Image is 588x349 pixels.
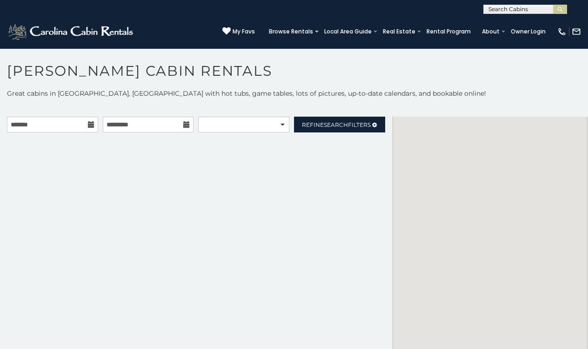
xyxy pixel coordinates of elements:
[557,27,567,36] img: phone-regular-white.png
[7,22,136,41] img: White-1-2.png
[233,27,255,36] span: My Favs
[506,25,550,38] a: Owner Login
[572,27,581,36] img: mail-regular-white.png
[264,25,318,38] a: Browse Rentals
[422,25,475,38] a: Rental Program
[302,121,371,128] span: Refine Filters
[222,27,255,36] a: My Favs
[294,117,385,132] a: RefineSearchFilters
[320,25,376,38] a: Local Area Guide
[378,25,420,38] a: Real Estate
[324,121,348,128] span: Search
[477,25,504,38] a: About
